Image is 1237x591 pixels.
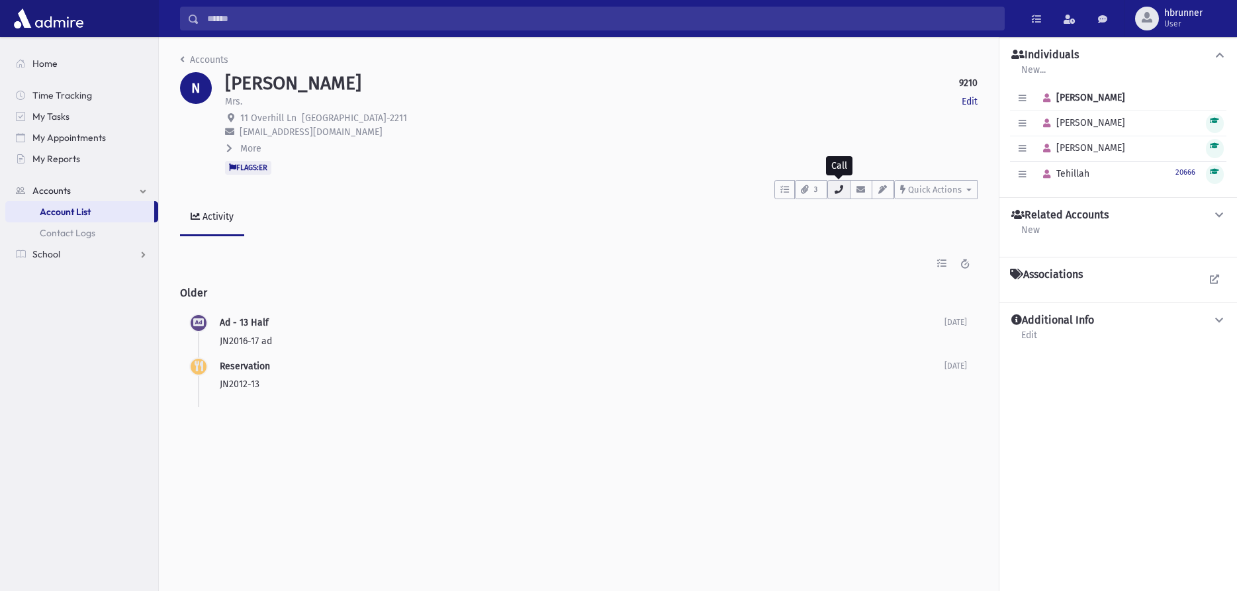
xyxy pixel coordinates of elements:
[180,199,244,236] a: Activity
[826,156,852,175] div: Call
[894,180,978,199] button: Quick Actions
[220,334,944,348] p: JN2016-17 ad
[1037,142,1125,154] span: [PERSON_NAME]
[908,185,962,195] span: Quick Actions
[32,153,80,165] span: My Reports
[962,95,978,109] a: Edit
[240,143,261,154] span: More
[5,222,158,244] a: Contact Logs
[302,113,407,124] span: [GEOGRAPHIC_DATA]-2211
[1010,208,1226,222] button: Related Accounts
[240,126,383,138] span: [EMAIL_ADDRESS][DOMAIN_NAME]
[1175,166,1195,177] a: 20666
[200,211,234,222] div: Activity
[5,106,158,127] a: My Tasks
[11,5,87,32] img: AdmirePro
[1010,268,1083,281] h4: Associations
[1011,314,1094,328] h4: Additional Info
[5,127,158,148] a: My Appointments
[944,361,967,371] span: [DATE]
[1011,48,1079,62] h4: Individuals
[1037,92,1125,103] span: [PERSON_NAME]
[1021,222,1040,246] a: New
[1010,314,1226,328] button: Additional Info
[5,201,154,222] a: Account List
[5,85,158,106] a: Time Tracking
[40,227,95,239] span: Contact Logs
[225,72,361,95] h1: [PERSON_NAME]
[32,111,69,122] span: My Tasks
[959,76,978,90] strong: 9210
[180,72,212,104] div: N
[1021,328,1038,351] a: Edit
[32,89,92,101] span: Time Tracking
[5,148,158,169] a: My Reports
[220,377,944,391] p: JN2012-13
[32,185,71,197] span: Accounts
[220,361,270,372] span: Reservation
[1164,19,1203,29] span: User
[1037,117,1125,128] span: [PERSON_NAME]
[944,318,967,327] span: [DATE]
[1175,168,1195,177] small: 20666
[225,95,242,109] p: Mrs.
[810,184,821,196] span: 3
[1011,208,1109,222] h4: Related Accounts
[5,53,158,74] a: Home
[32,58,58,69] span: Home
[225,142,263,156] button: More
[225,161,271,174] span: FLAGS:ER
[240,113,297,124] span: 11 Overhill Ln
[1164,8,1203,19] span: hbrunner
[220,317,269,328] span: Ad - 13 Half
[32,248,60,260] span: School
[32,132,106,144] span: My Appointments
[199,7,1004,30] input: Search
[180,276,978,310] h2: Older
[180,53,228,72] nav: breadcrumb
[1037,168,1089,179] span: Tehillah
[5,244,158,265] a: School
[1010,48,1226,62] button: Individuals
[795,180,827,199] button: 3
[40,206,91,218] span: Account List
[5,180,158,201] a: Accounts
[180,54,228,66] a: Accounts
[1021,62,1046,86] a: New...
